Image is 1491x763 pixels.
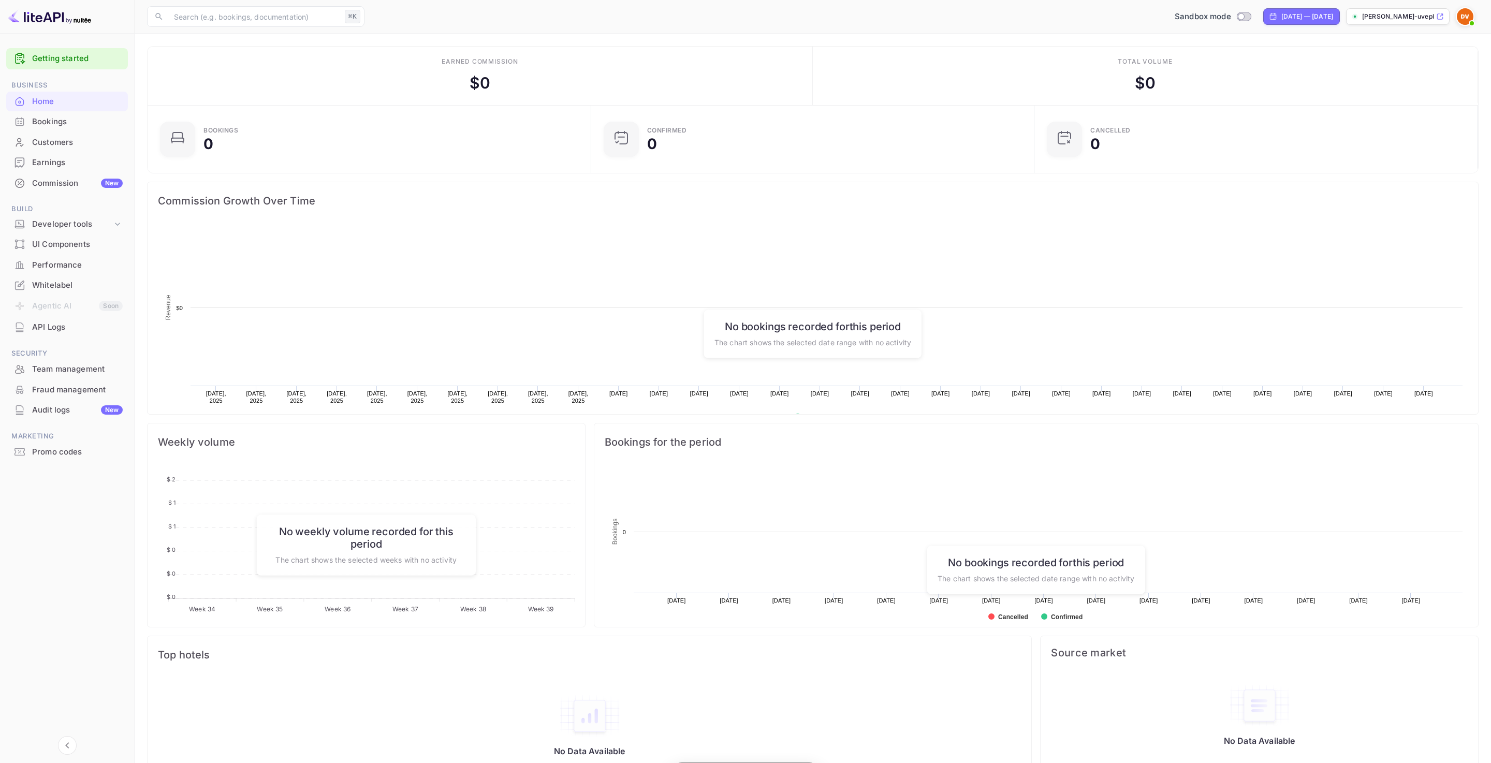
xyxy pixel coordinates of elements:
[1175,11,1231,23] span: Sandbox mode
[568,390,589,404] text: [DATE], 2025
[1171,11,1255,23] div: Switch to Production mode
[720,597,738,604] text: [DATE]
[528,605,554,613] tspan: Week 39
[647,137,657,151] div: 0
[1374,390,1393,397] text: [DATE]
[442,57,518,66] div: Earned commission
[1118,57,1173,66] div: Total volume
[1192,597,1210,604] text: [DATE]
[32,53,123,65] a: Getting started
[1051,647,1468,659] span: Source market
[32,363,123,375] div: Team management
[1294,390,1312,397] text: [DATE]
[267,525,465,550] h6: No weekly volume recorded for this period
[851,390,870,397] text: [DATE]
[6,380,128,400] div: Fraud management
[167,593,176,600] tspan: $ 0
[6,153,128,173] div: Earnings
[805,414,831,421] text: Revenue
[1457,8,1473,25] img: Dennis Vichikov
[32,239,123,251] div: UI Components
[611,519,619,545] text: Bookings
[1253,390,1272,397] text: [DATE]
[6,431,128,442] span: Marketing
[772,597,791,604] text: [DATE]
[470,71,490,95] div: $ 0
[392,605,418,613] tspan: Week 37
[6,442,128,462] div: Promo codes
[6,173,128,193] a: CommissionNew
[1051,613,1083,621] text: Confirmed
[158,647,1021,663] span: Top hotels
[257,605,283,613] tspan: Week 35
[32,259,123,271] div: Performance
[1244,597,1263,604] text: [DATE]
[488,390,508,404] text: [DATE], 2025
[1173,390,1192,397] text: [DATE]
[6,348,128,359] span: Security
[6,80,128,91] span: Business
[1213,390,1232,397] text: [DATE]
[168,6,341,27] input: Search (e.g. bookings, documentation)
[6,215,128,233] div: Developer tools
[647,127,687,134] div: Confirmed
[714,320,911,332] h6: No bookings recorded for this period
[6,48,128,69] div: Getting started
[32,218,112,230] div: Developer tools
[1414,390,1433,397] text: [DATE]
[58,736,77,755] button: Collapse navigation
[1139,597,1158,604] text: [DATE]
[6,400,128,419] a: Audit logsNew
[825,597,843,604] text: [DATE]
[6,234,128,254] a: UI Components
[345,10,360,23] div: ⌘K
[206,390,226,404] text: [DATE], 2025
[1362,12,1434,21] p: [PERSON_NAME]-uvepl....
[938,573,1134,583] p: The chart shows the selected date range with no activity
[811,390,829,397] text: [DATE]
[554,746,625,756] p: No Data Available
[1281,12,1333,21] div: [DATE] — [DATE]
[730,390,749,397] text: [DATE]
[6,275,128,296] div: Whitelabel
[6,153,128,172] a: Earnings
[32,137,123,149] div: Customers
[1229,684,1291,727] img: empty-state-table.svg
[1034,597,1053,604] text: [DATE]
[1090,127,1131,134] div: CANCELLED
[325,605,350,613] tspan: Week 36
[6,400,128,420] div: Audit logsNew
[6,255,128,275] div: Performance
[528,390,548,404] text: [DATE], 2025
[605,434,1468,450] span: Bookings for the period
[650,390,668,397] text: [DATE]
[972,390,990,397] text: [DATE]
[203,127,238,134] div: Bookings
[447,390,467,404] text: [DATE], 2025
[1087,597,1105,604] text: [DATE]
[158,193,1468,209] span: Commission Growth Over Time
[1012,390,1031,397] text: [DATE]
[167,476,176,483] tspan: $ 2
[407,390,428,404] text: [DATE], 2025
[189,605,215,613] tspan: Week 34
[609,390,628,397] text: [DATE]
[1401,597,1420,604] text: [DATE]
[1224,736,1295,746] p: No Data Available
[6,275,128,295] a: Whitelabel
[6,359,128,378] a: Team management
[1090,137,1100,151] div: 0
[8,8,91,25] img: LiteAPI logo
[938,556,1134,568] h6: No bookings recorded for this period
[32,116,123,128] div: Bookings
[286,390,306,404] text: [DATE], 2025
[6,234,128,255] div: UI Components
[714,336,911,347] p: The chart shows the selected date range with no activity
[998,613,1028,621] text: Cancelled
[6,133,128,153] div: Customers
[32,96,123,108] div: Home
[891,390,910,397] text: [DATE]
[101,405,123,415] div: New
[327,390,347,404] text: [DATE], 2025
[203,137,213,151] div: 0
